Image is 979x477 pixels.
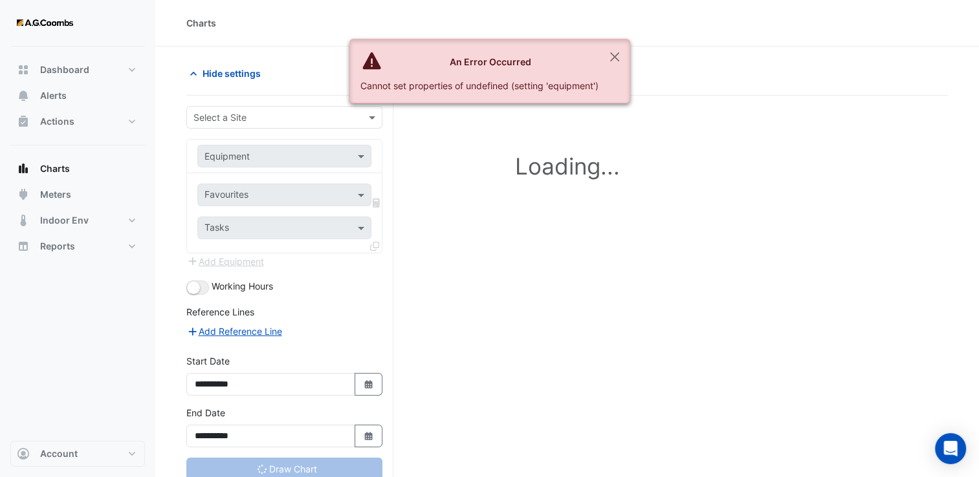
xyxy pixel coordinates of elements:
[186,16,216,30] div: Charts
[10,233,145,259] button: Reports
[10,207,145,233] button: Indoor Env
[17,89,30,102] app-icon: Alerts
[370,240,379,251] span: Clone Favourites and Tasks from this Equipment to other Equipment
[40,240,75,253] span: Reports
[10,109,145,134] button: Actions
[10,441,145,467] button: Account
[10,57,145,83] button: Dashboard
[17,214,30,227] app-icon: Indoor Env
[186,305,254,319] label: Reference Lines
[450,56,531,67] strong: An Error Occurred
[371,197,382,208] span: Choose Function
[360,79,599,92] div: Cannot set properties of undefined (setting 'equipment')
[203,220,229,237] div: Tasks
[203,187,248,204] div: Favourites
[186,62,269,85] button: Hide settings
[40,447,78,460] span: Account
[935,433,966,464] div: Open Intercom Messenger
[40,162,70,175] span: Charts
[212,281,273,291] span: Working Hours
[40,63,89,76] span: Dashboard
[10,156,145,182] button: Charts
[363,379,375,390] fa-icon: Select Date
[203,67,261,80] span: Hide settings
[363,430,375,441] fa-icon: Select Date
[40,89,67,102] span: Alerts
[17,188,30,201] app-icon: Meters
[16,10,74,36] img: Company Logo
[10,83,145,109] button: Alerts
[17,63,30,76] app-icon: Dashboard
[215,153,919,180] h1: Loading...
[17,115,30,128] app-icon: Actions
[40,214,89,227] span: Indoor Env
[17,240,30,253] app-icon: Reports
[600,39,630,74] button: Close
[40,188,71,201] span: Meters
[40,115,74,128] span: Actions
[17,162,30,175] app-icon: Charts
[186,354,230,368] label: Start Date
[186,324,283,339] button: Add Reference Line
[186,406,225,419] label: End Date
[10,182,145,207] button: Meters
